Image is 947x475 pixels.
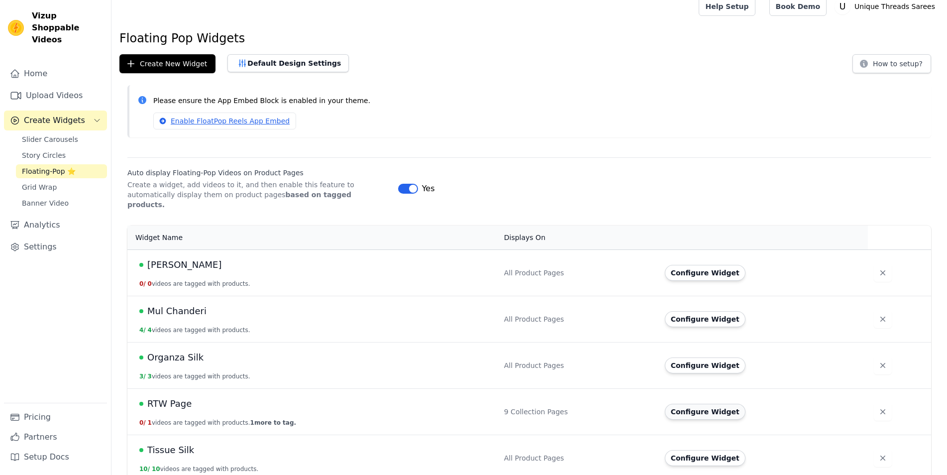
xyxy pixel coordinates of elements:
button: Configure Widget [665,311,745,327]
span: RTW Page [147,397,192,411]
strong: based on tagged products. [127,191,351,209]
span: 4 / [139,327,146,334]
a: Home [4,64,107,84]
button: 3/ 3videos are tagged with products. [139,372,250,380]
span: 0 / [139,280,146,287]
a: Banner Video [16,196,107,210]
button: Create Widgets [4,111,107,130]
span: Slider Carousels [22,134,78,144]
span: 3 / [139,373,146,380]
p: Create a widget, add videos to it, and then enable this feature to automatically display them on ... [127,180,390,210]
a: Pricing [4,407,107,427]
a: Upload Videos [4,86,107,106]
button: 0/ 1videos are tagged with products.1more to tag. [139,419,296,427]
span: Tissue Silk [147,443,194,457]
button: Create New Widget [119,54,215,73]
div: All Product Pages [504,453,653,463]
button: Delete widget [874,356,892,374]
button: 4/ 4videos are tagged with products. [139,326,250,334]
span: Banner Video [22,198,69,208]
span: [PERSON_NAME] [147,258,222,272]
a: Grid Wrap [16,180,107,194]
a: How to setup? [852,61,931,71]
a: Floating-Pop ⭐ [16,164,107,178]
div: All Product Pages [504,268,653,278]
span: Grid Wrap [22,182,57,192]
button: How to setup? [852,54,931,73]
th: Widget Name [127,226,498,250]
span: Live Published [139,448,143,452]
span: 0 / [139,419,146,426]
span: 3 [148,373,152,380]
button: Default Design Settings [227,54,349,72]
button: Yes [398,183,435,195]
a: Partners [4,427,107,447]
text: U [840,1,846,11]
span: 4 [148,327,152,334]
span: 10 [152,466,160,473]
a: Settings [4,237,107,257]
p: Please ensure the App Embed Block is enabled in your theme. [153,95,923,107]
span: Live Published [139,402,143,406]
span: 10 / [139,466,150,473]
button: Configure Widget [665,357,745,373]
th: Displays On [498,226,659,250]
a: Story Circles [16,148,107,162]
span: Live Published [139,309,143,313]
span: Floating-Pop ⭐ [22,166,76,176]
div: All Product Pages [504,314,653,324]
div: 9 Collection Pages [504,407,653,417]
button: Configure Widget [665,265,745,281]
button: 0/ 0videos are tagged with products. [139,280,250,288]
div: All Product Pages [504,360,653,370]
button: Delete widget [874,264,892,282]
button: Delete widget [874,310,892,328]
span: Mul Chanderi [147,304,207,318]
a: Enable FloatPop Reels App Embed [153,113,296,129]
button: Delete widget [874,449,892,467]
a: Analytics [4,215,107,235]
button: Delete widget [874,403,892,421]
span: Vizup Shoppable Videos [32,10,103,46]
span: Create Widgets [24,115,85,126]
span: 1 more to tag. [250,419,296,426]
span: 1 [148,419,152,426]
span: Live Published [139,356,143,359]
button: 10/ 10videos are tagged with products. [139,465,258,473]
button: Configure Widget [665,450,745,466]
span: Organza Silk [147,351,204,364]
a: Setup Docs [4,447,107,467]
label: Auto display Floating-Pop Videos on Product Pages [127,168,390,178]
span: Story Circles [22,150,66,160]
img: Vizup [8,20,24,36]
h1: Floating Pop Widgets [119,30,939,46]
span: Yes [422,183,435,195]
span: Live Published [139,263,143,267]
a: Slider Carousels [16,132,107,146]
span: 0 [148,280,152,287]
button: Configure Widget [665,404,745,420]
